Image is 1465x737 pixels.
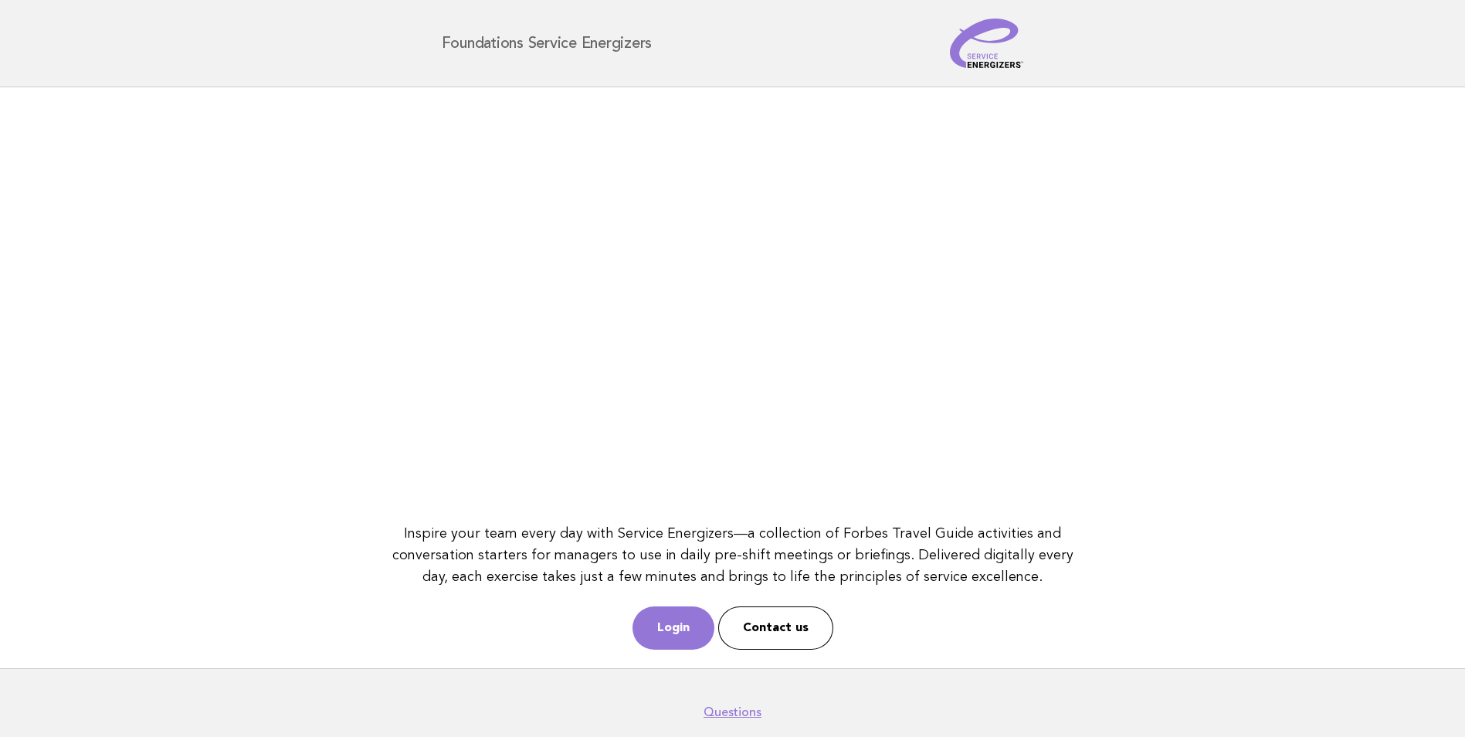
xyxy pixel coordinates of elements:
p: Inspire your team every day with Service Energizers—a collection of Forbes Travel Guide activitie... [385,523,1080,588]
a: Questions [704,705,761,720]
a: Contact us [718,606,833,650]
a: Login [632,606,714,650]
iframe: YouTube video player [385,106,1080,498]
h1: Foundations Service Energizers [442,36,653,51]
img: Service Energizers [950,19,1024,68]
